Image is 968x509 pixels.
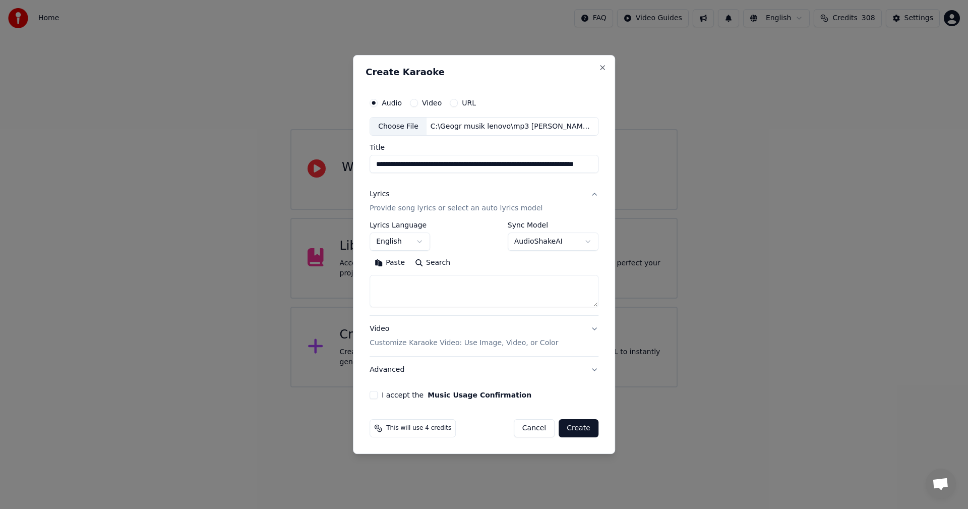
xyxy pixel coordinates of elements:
button: LyricsProvide song lyrics or select an auto lyrics model [370,182,598,222]
div: C:\Geogr musik lenovo\mp3 [PERSON_NAME] youka\Melins 19.0s Recording ([DATE] @ 9_26 AM) [PERSON_N... [427,122,598,132]
label: Audio [382,99,402,106]
label: URL [462,99,476,106]
button: Advanced [370,357,598,383]
label: Sync Model [508,222,598,229]
label: I accept the [382,391,531,399]
button: Search [410,255,455,271]
div: Video [370,324,558,349]
button: VideoCustomize Karaoke Video: Use Image, Video, or Color [370,316,598,357]
div: Choose File [370,118,427,136]
label: Video [422,99,442,106]
button: Paste [370,255,410,271]
button: Cancel [514,419,555,437]
span: This will use 4 credits [386,424,451,432]
p: Provide song lyrics or select an auto lyrics model [370,204,542,214]
h2: Create Karaoke [366,68,602,77]
p: Customize Karaoke Video: Use Image, Video, or Color [370,338,558,348]
label: Title [370,144,598,151]
button: I accept the [428,391,531,399]
div: LyricsProvide song lyrics or select an auto lyrics model [370,222,598,316]
label: Lyrics Language [370,222,430,229]
div: Lyrics [370,190,389,200]
button: Create [559,419,598,437]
